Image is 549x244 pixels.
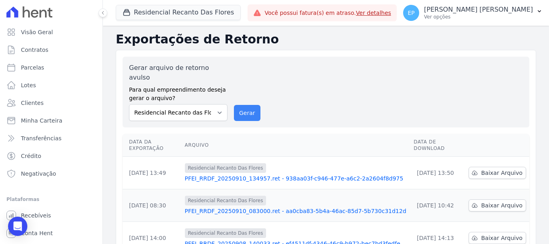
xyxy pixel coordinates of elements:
[469,199,526,211] a: Baixar Arquivo
[21,28,53,36] span: Visão Geral
[408,10,414,16] span: EP
[3,113,99,129] a: Minha Carteira
[116,5,241,20] button: Residencial Recanto Das Flores
[123,189,182,222] td: [DATE] 08:30
[185,196,266,205] span: Residencial Recanto Das Flores
[3,148,99,164] a: Crédito
[185,174,408,182] a: PFEI_RRDF_20250910_134957.ret - 938aa03f-c946-477e-a6c2-2a2604f8d975
[129,63,227,82] label: Gerar arquivo de retorno avulso
[21,81,36,89] span: Lotes
[129,82,227,103] label: Para qual empreendimento deseja gerar o arquivo?
[3,130,99,146] a: Transferências
[21,152,41,160] span: Crédito
[234,105,260,121] button: Gerar
[3,59,99,76] a: Parcelas
[185,163,266,173] span: Residencial Recanto Das Flores
[21,134,61,142] span: Transferências
[3,95,99,111] a: Clientes
[123,157,182,189] td: [DATE] 13:49
[410,189,465,222] td: [DATE] 10:42
[123,134,182,157] th: Data da Exportação
[397,2,549,24] button: EP [PERSON_NAME] [PERSON_NAME] Ver opções
[410,157,465,189] td: [DATE] 13:50
[21,170,56,178] span: Negativação
[21,46,48,54] span: Contratos
[21,99,43,107] span: Clientes
[3,166,99,182] a: Negativação
[116,32,536,47] h2: Exportações de Retorno
[21,229,53,237] span: Conta Hent
[21,64,44,72] span: Parcelas
[6,195,96,204] div: Plataformas
[8,217,27,236] div: Open Intercom Messenger
[3,24,99,40] a: Visão Geral
[3,225,99,241] a: Conta Hent
[481,201,522,209] span: Baixar Arquivo
[264,9,391,17] span: Você possui fatura(s) em atraso.
[21,117,62,125] span: Minha Carteira
[21,211,51,219] span: Recebíveis
[424,6,533,14] p: [PERSON_NAME] [PERSON_NAME]
[185,228,266,238] span: Residencial Recanto Das Flores
[356,10,391,16] a: Ver detalhes
[481,234,522,242] span: Baixar Arquivo
[424,14,533,20] p: Ver opções
[469,167,526,179] a: Baixar Arquivo
[3,207,99,223] a: Recebíveis
[3,42,99,58] a: Contratos
[185,207,408,215] a: PFEI_RRDF_20250910_083000.ret - aa0cba83-5b4a-46ac-85d7-5b730c31d12d
[182,134,411,157] th: Arquivo
[410,134,465,157] th: Data de Download
[3,77,99,93] a: Lotes
[469,232,526,244] a: Baixar Arquivo
[481,169,522,177] span: Baixar Arquivo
